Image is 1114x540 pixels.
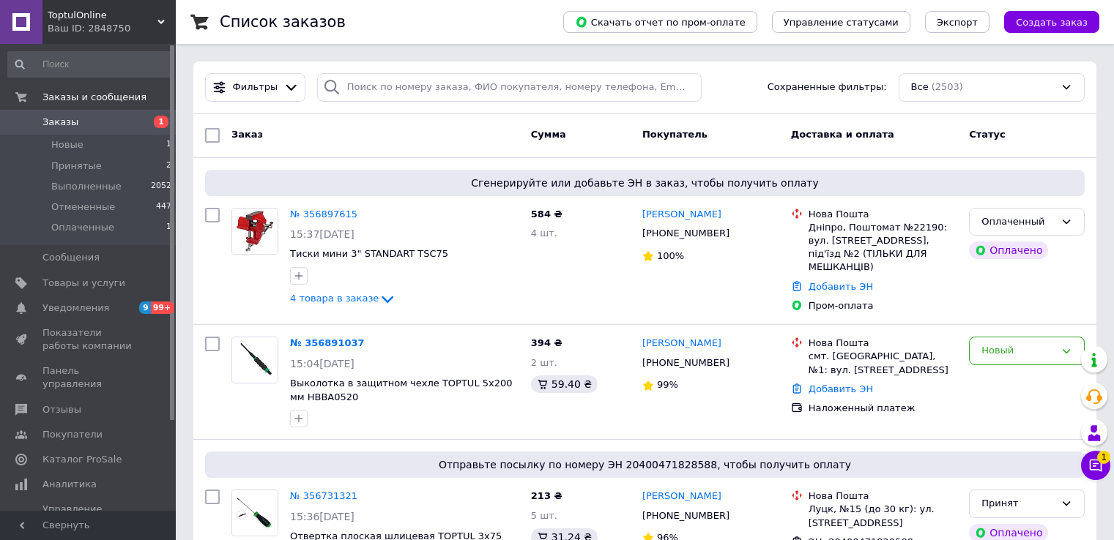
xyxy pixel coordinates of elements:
[784,17,899,28] span: Управление статусами
[1004,11,1099,33] button: Создать заказ
[42,251,100,264] span: Сообщения
[290,358,354,370] span: 15:04[DATE]
[809,221,957,274] div: Дніпро, Поштомат №22190: вул. [STREET_ADDRESS], під'їзд №2 (ТІЛЬКИ ДЛЯ МЕШКАНЦІВ)
[809,281,873,292] a: Добавить ЭН
[151,301,175,314] span: 99+
[981,343,1055,359] div: Новый
[166,221,171,234] span: 1
[231,490,278,536] a: Фото товару
[232,337,278,383] img: Фото товару
[48,22,176,35] div: Ваш ID: 2848750
[575,15,746,29] span: Скачать отчет по пром-оплате
[911,80,929,94] span: Все
[969,129,1006,140] span: Статус
[642,129,708,140] span: Покупатель
[642,208,721,222] a: [PERSON_NAME]
[51,221,114,234] span: Оплаченные
[51,180,122,193] span: Выполненные
[925,11,989,33] button: Экспорт
[42,478,97,491] span: Аналитика
[290,337,365,348] a: № 356891037
[166,138,171,151] span: 1
[151,180,171,193] span: 2052
[51,160,102,173] span: Принятые
[139,301,151,314] span: 9
[51,138,83,151] span: Новые
[290,293,379,304] span: 4 товара в заказе
[809,490,957,503] div: Нова Пошта
[981,496,1055,511] div: Принят
[42,91,146,104] span: Заказы и сообщения
[290,228,354,240] span: 15:37[DATE]
[211,457,1079,472] span: Отправьте посылку по номеру ЭН 20400471828588, чтобы получить оплату
[639,506,732,525] div: [PHONE_NUMBER]
[166,160,171,173] span: 2
[290,293,396,304] a: 4 товара в заказе
[211,176,1079,190] span: Сгенерируйте или добавьте ЭН в заказ, чтобы получить оплату
[809,337,957,350] div: Нова Пошта
[531,129,566,140] span: Сумма
[809,299,957,312] div: Пром-оплата
[531,510,557,521] span: 5 шт.
[639,353,732,372] div: [PHONE_NUMBER]
[290,248,448,259] a: Тиски мини 3" STANDART TSC75
[42,326,135,353] span: Показатели работы компании
[290,378,513,402] a: Выколотка в защитном чехле TOPTUL 5x200 мм HBBA0520
[809,503,957,529] div: Луцк, №15 (до 30 кг): ул. [STREET_ADDRESS]
[290,511,354,522] span: 15:36[DATE]
[809,208,957,221] div: Нова Пошта
[51,200,115,214] span: Отмененные
[791,129,894,140] span: Доставка и оплата
[231,337,278,383] a: Фото товару
[42,453,122,466] span: Каталог ProSale
[642,337,721,350] a: [PERSON_NAME]
[42,503,135,529] span: Управление сайтом
[154,116,168,128] span: 1
[531,375,598,393] div: 59.40 ₴
[932,81,963,92] span: (2503)
[42,364,135,391] span: Панель управления
[531,490,562,501] span: 213 ₴
[42,116,78,129] span: Заказы
[42,428,103,441] span: Покупатели
[768,80,887,94] span: Сохраненные фильтры:
[531,337,562,348] span: 394 ₴
[772,11,910,33] button: Управление статусами
[657,379,678,390] span: 99%
[809,383,873,394] a: Добавить ЭН
[1097,451,1110,464] span: 1
[937,17,978,28] span: Экспорт
[317,73,702,102] input: Поиск по номеру заказа, ФИО покупателя, номеру телефона, Email, номеру накладной
[48,9,157,22] span: ToptulOnline
[232,490,278,536] img: Фото товару
[531,209,562,220] span: 584 ₴
[639,224,732,243] div: [PHONE_NUMBER]
[989,16,1099,27] a: Создать заказ
[156,200,171,214] span: 447
[1016,17,1088,28] span: Создать заказ
[563,11,757,33] button: Скачать отчет по пром-оплате
[42,277,125,290] span: Товары и услуги
[981,214,1055,230] div: Оплаченный
[42,403,81,416] span: Отзывы
[809,402,957,415] div: Наложенный платеж
[1081,451,1110,480] button: Чат с покупателем1
[42,301,109,315] span: Уведомления
[809,350,957,376] div: смт. [GEOGRAPHIC_DATA], №1: вул. [STREET_ADDRESS]
[231,208,278,255] a: Фото товару
[220,13,346,31] h1: Список заказов
[531,357,557,368] span: 2 шт.
[642,490,721,503] a: [PERSON_NAME]
[7,51,173,78] input: Поиск
[290,209,357,220] a: № 356897615
[657,250,684,261] span: 100%
[969,241,1048,259] div: Оплачено
[531,228,557,239] span: 4 шт.
[232,209,278,254] img: Фото товару
[231,129,263,140] span: Заказ
[233,80,278,94] span: Фильтры
[290,490,357,501] a: № 356731321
